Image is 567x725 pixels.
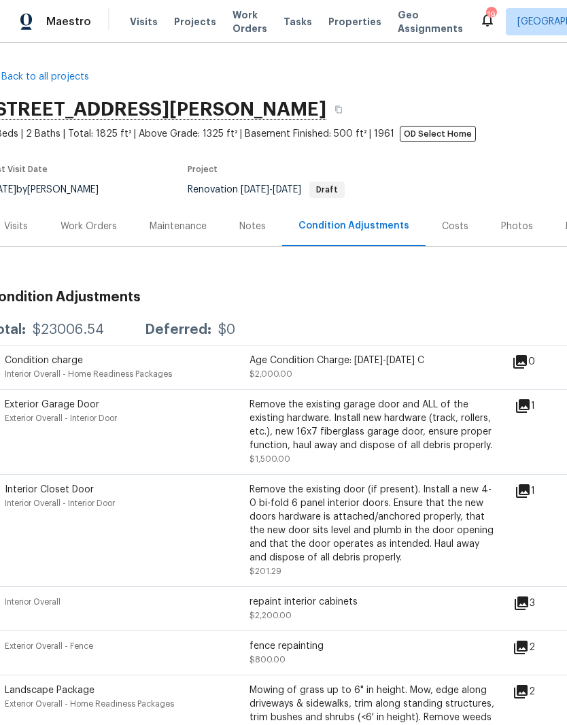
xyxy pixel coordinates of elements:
span: Tasks [283,17,312,27]
div: Photos [501,220,533,233]
div: repaint interior cabinets [250,595,494,609]
div: Work Orders [61,220,117,233]
span: $2,000.00 [250,370,292,378]
span: Condition charge [5,356,83,365]
div: Remove the existing garage door and ALL of the existing hardware. Install new hardware (track, ro... [250,398,494,452]
span: $800.00 [250,656,286,664]
span: Project [188,165,218,173]
span: Maestro [46,15,91,29]
span: Exterior Overall - Interior Door [5,414,117,422]
span: Landscape Package [5,686,94,695]
span: OD Select Home [400,126,476,142]
span: Geo Assignments [398,8,463,35]
div: $0 [218,323,235,337]
span: $1,500.00 [250,455,290,463]
div: fence repainting [250,639,494,653]
span: - [241,185,301,195]
span: [DATE] [241,185,269,195]
span: Interior Closet Door [5,485,94,494]
div: Maintenance [150,220,207,233]
div: $23006.54 [33,323,104,337]
span: Interior Overall [5,598,61,606]
span: Work Orders [233,8,267,35]
span: Projects [174,15,216,29]
div: 19 [486,8,496,22]
span: [DATE] [273,185,301,195]
span: Exterior Overall - Home Readiness Packages [5,700,174,708]
span: Exterior Overall - Fence [5,642,93,650]
span: Visits [130,15,158,29]
div: Visits [4,220,28,233]
span: Interior Overall - Home Readiness Packages [5,370,172,378]
div: Deferred: [145,323,211,337]
span: Interior Overall - Interior Door [5,499,115,507]
button: Copy Address [326,97,351,122]
div: Condition Adjustments [298,219,409,233]
span: $2,200.00 [250,611,292,620]
div: Age Condition Charge: [DATE]-[DATE] C [250,354,494,367]
span: Properties [328,15,381,29]
div: Remove the existing door (if present). Install a new 4-0 bi-fold 6 panel interior doors. Ensure t... [250,483,494,564]
span: Exterior Garage Door [5,400,99,409]
span: Draft [311,186,343,194]
span: $201.29 [250,567,281,575]
div: Costs [442,220,468,233]
div: Notes [239,220,266,233]
span: Renovation [188,185,345,195]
